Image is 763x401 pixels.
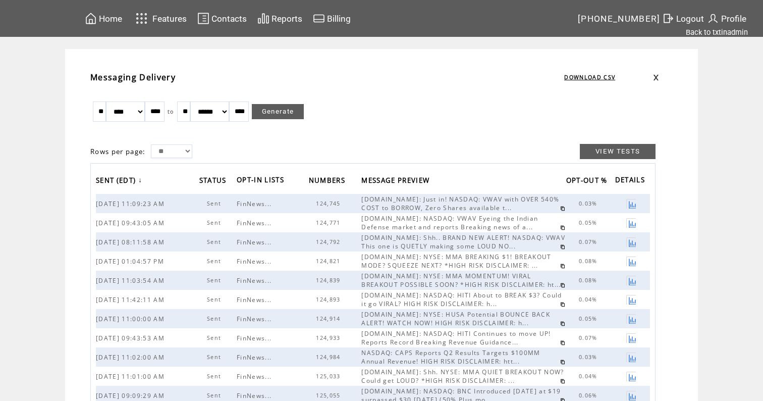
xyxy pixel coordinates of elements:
span: [DATE] 09:43:05 AM [96,219,167,227]
span: Features [152,14,187,24]
span: Rows per page: [90,147,146,156]
span: [DOMAIN_NAME]: NASDAQ: HITI Continues to move UP! Reports Record Breaking Revenue Guidance... [361,329,551,346]
span: Sent [207,200,224,207]
a: Billing [311,11,352,26]
span: 0.04% [579,296,600,303]
span: 0.05% [579,315,600,322]
a: Contacts [196,11,248,26]
span: 0.03% [579,354,600,361]
span: [DATE] 11:09:23 AM [96,199,167,208]
span: 124,771 [316,219,343,226]
span: FinNews... [237,353,274,362]
span: 124,821 [316,258,343,265]
span: [PHONE_NUMBER] [578,14,661,24]
span: FinNews... [237,199,274,208]
a: Home [83,11,124,26]
span: [DATE] 11:03:54 AM [96,276,167,285]
a: Back to txtinadmin [686,28,748,37]
span: 124,933 [316,334,343,341]
span: [DOMAIN_NAME]: Shh. NYSE: MMA QUIET BREAKOUT NOW? Could get LOUD? *HIGH RISK DISCLAIMER: ... [361,368,564,385]
img: features.svg [133,10,150,27]
span: 124,914 [316,315,343,322]
a: STATUS [199,173,232,189]
span: 124,745 [316,200,343,207]
span: 0.08% [579,277,600,284]
span: [DOMAIN_NAME]: NYSE: MMA BREAKING $1! BREAKOUT MODE? SQUEEZE NEXT? *HIGH RISK DISCLAIMER: ... [361,253,551,270]
span: FinNews... [237,334,274,342]
span: [DATE] 11:42:11 AM [96,295,167,304]
span: 0.07% [579,238,600,245]
a: OPT-OUT % [566,173,613,189]
a: Reports [256,11,304,26]
span: [DATE] 09:09:29 AM [96,391,167,400]
span: Home [99,14,122,24]
a: Generate [252,104,304,119]
a: MESSAGE PREVIEW [361,173,434,189]
span: [DATE] 01:04:57 PM [96,257,167,266]
span: [DOMAIN_NAME]: NASDAQ: VWAV Eyeing the Indian Defense market and reports Breaking news of a... [361,214,538,231]
span: 0.04% [579,373,600,380]
span: Sent [207,296,224,303]
span: to [168,108,174,115]
span: [DATE] 11:02:00 AM [96,353,167,362]
img: chart.svg [257,12,269,25]
span: FinNews... [237,257,274,266]
span: SENT (EDT) [96,173,138,190]
a: Features [131,9,188,28]
span: Logout [676,14,704,24]
span: Profile [721,14,746,24]
span: Reports [271,14,302,24]
a: SENT (EDT)↓ [96,173,145,189]
span: NUMBERS [309,173,348,190]
a: DOWNLOAD CSV [564,74,615,81]
span: [DATE] 08:11:58 AM [96,238,167,246]
span: FinNews... [237,391,274,400]
span: [DATE] 11:01:00 AM [96,372,167,381]
span: FinNews... [237,372,274,381]
span: [DOMAIN_NAME]: NYSE: HUSA Potential BOUNCE BACK ALERT! WATCH NOW! HIGH RISK DISCLAIMER: h... [361,310,550,327]
span: MESSAGE PREVIEW [361,173,432,190]
span: Sent [207,277,224,284]
img: home.svg [85,12,97,25]
span: OPT-IN LISTS [237,173,287,189]
span: Messaging Delivery [90,72,176,83]
span: Sent [207,258,224,265]
img: contacts.svg [197,12,209,25]
span: DETAILS [615,173,647,189]
span: 124,893 [316,296,343,303]
span: Sent [207,392,224,399]
span: 124,839 [316,277,343,284]
span: Sent [207,219,224,226]
span: 125,055 [316,392,343,399]
span: NASDAQ: CAPS Reports Q2 Results Targets $100MM Annual Revenue! HIGH RISK DISCLAIMER: htt... [361,348,540,366]
span: [DOMAIN_NAME]: Shh.. BRAND NEW ALERT! NASDAQ: VWAV This one is QUETLY making some LOUD NO... [361,233,565,250]
span: [DATE] 09:43:53 AM [96,334,167,342]
a: NUMBERS [309,173,350,189]
span: FinNews... [237,295,274,304]
span: 0.03% [579,200,600,207]
a: Profile [705,11,748,26]
a: VIEW TESTS [580,144,656,159]
span: Contacts [211,14,247,24]
a: Logout [661,11,705,26]
span: [DOMAIN_NAME]: NYSE: MMA MOMENTUM! VIRAL BREAKOUT POSSIBLE SOON? *HIGH RISK DISCLAIMER: ht... [361,272,563,289]
img: profile.svg [707,12,719,25]
span: Sent [207,238,224,245]
span: 0.07% [579,334,600,341]
span: 124,792 [316,238,343,245]
span: Billing [327,14,351,24]
span: 0.08% [579,258,600,265]
span: FinNews... [237,315,274,323]
span: STATUS [199,173,229,190]
span: FinNews... [237,219,274,227]
img: exit.svg [662,12,674,25]
span: OPT-OUT % [566,173,610,190]
span: [DATE] 11:00:00 AM [96,315,167,323]
span: 124,984 [316,354,343,361]
span: FinNews... [237,276,274,285]
span: 0.06% [579,392,600,399]
span: 125,033 [316,373,343,380]
span: [DOMAIN_NAME]: NASDAQ: HITI About to BREAK $3? Could it go VIRAL? HIGH RISK DISCLAIMER: h... [361,291,562,308]
span: Sent [207,315,224,322]
span: [DOMAIN_NAME]: Just in! NASDAQ: VWAV with OVER 540% COST to BORROW, Zero Shares available t... [361,195,559,212]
